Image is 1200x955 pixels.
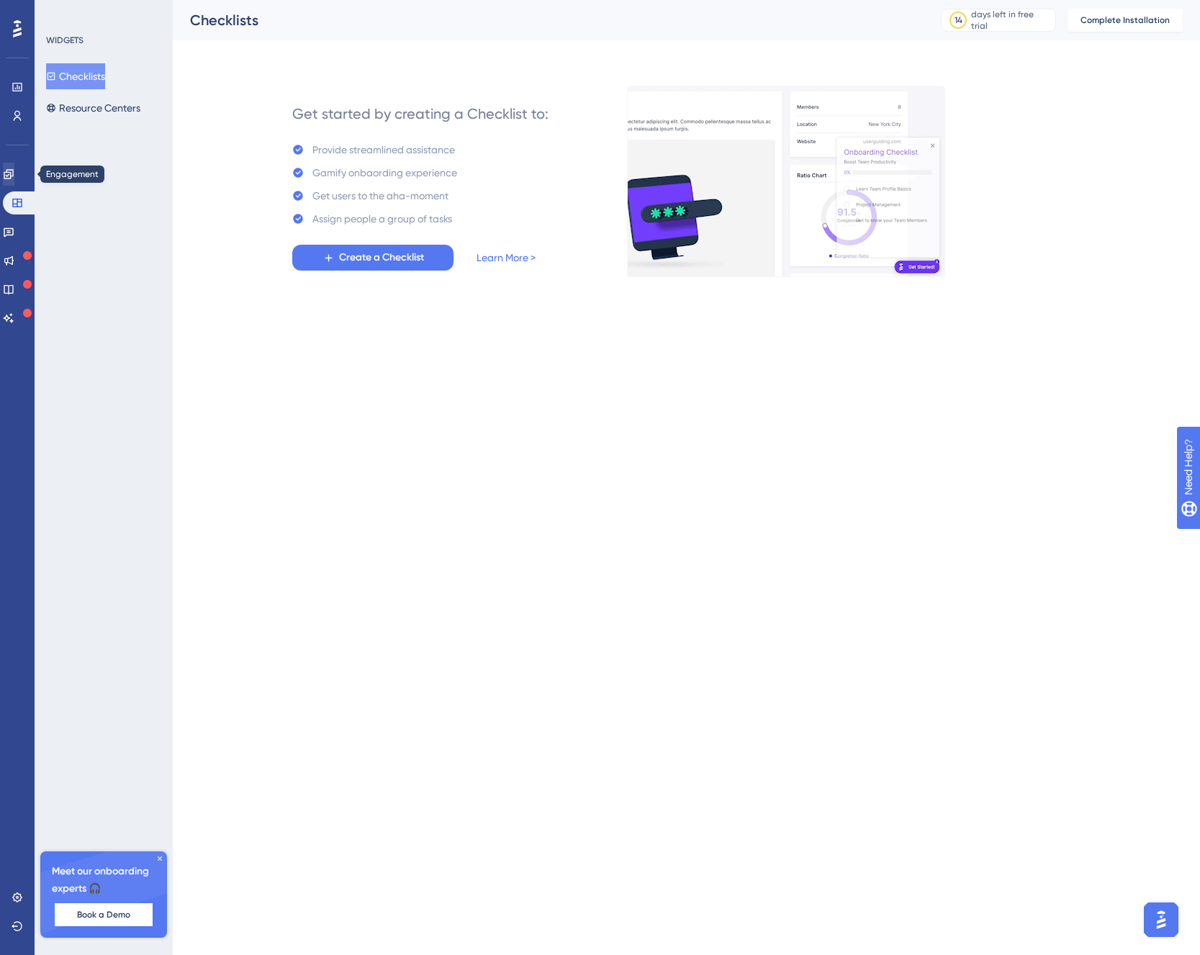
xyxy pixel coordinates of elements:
button: Complete Installation [1068,9,1183,32]
img: e28e67207451d1beac2d0b01ddd05b56.gif [627,86,945,277]
span: Meet our onboarding experts 🎧 [52,863,155,897]
a: Learn More > [477,249,536,266]
button: Book a Demo [55,903,153,926]
button: Create a Checklist [292,245,454,271]
span: Book a Demo [77,909,130,920]
div: Get started by creating a Checklist to: [292,104,549,124]
button: Checklists [46,63,105,89]
iframe: UserGuiding AI Assistant Launcher [1140,898,1183,941]
div: Assign people a group of tasks [312,210,452,227]
button: Resource Centers [46,95,140,121]
div: WIDGETS [46,35,84,46]
div: days left in free trial [971,9,1051,32]
div: Checklists [190,10,905,30]
div: Gamify onbaording experience [312,164,457,181]
div: 14 [955,14,962,26]
span: Create a Checklist [339,249,424,266]
span: Complete Installation [1081,14,1170,26]
div: Get users to the aha-moment [312,187,448,204]
span: Need Help? [34,4,90,21]
div: Provide streamlined assistance [312,141,455,158]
